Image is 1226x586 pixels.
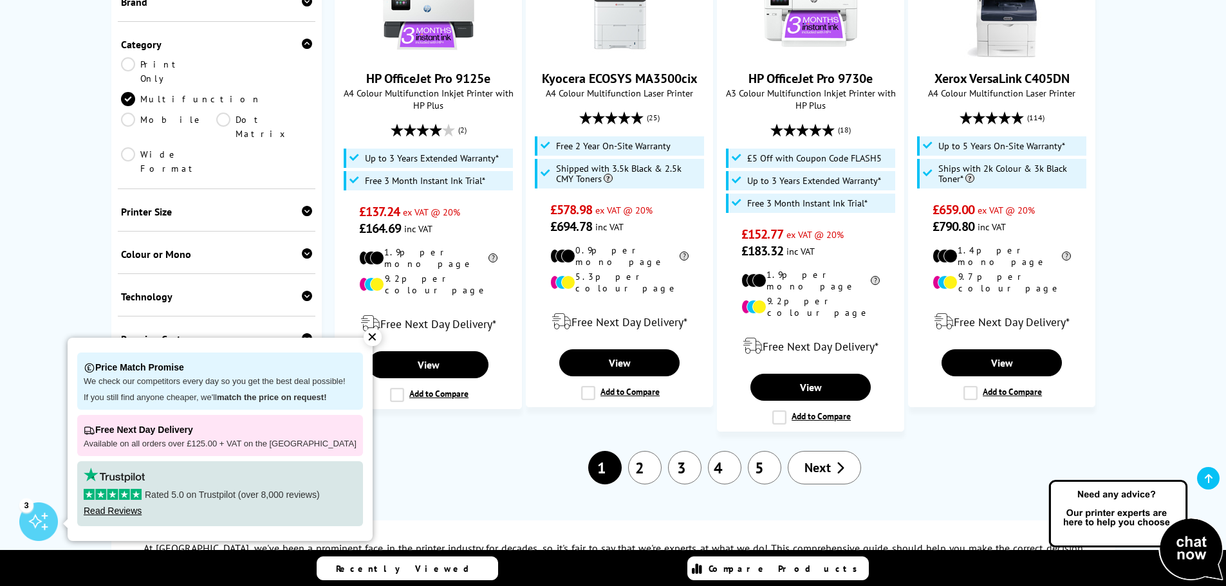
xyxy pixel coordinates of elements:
[550,218,592,235] span: £694.78
[542,70,698,87] a: Kyocera ECOSYS MA3500cix
[366,70,490,87] a: HP OfficeJet Pro 9125e
[121,205,313,218] div: Printer Size
[342,87,515,111] span: A4 Colour Multifunction Inkjet Printer with HP Plus
[933,271,1071,294] li: 9.7p per colour page
[747,198,868,208] span: Free 3 Month Instant Ink Trial*
[938,141,1065,151] span: Up to 5 Years On-Site Warranty*
[365,153,499,163] span: Up to 3 Years Extended Warranty*
[533,304,706,340] div: modal_delivery
[748,70,873,87] a: HP OfficeJet Pro 9730e
[724,87,897,111] span: A3 Colour Multifunction Inkjet Printer with HP Plus
[933,244,1071,268] li: 1.4p per mono page
[963,386,1042,400] label: Add to Compare
[359,273,497,296] li: 9.2p per colour page
[804,459,831,476] span: Next
[1027,105,1045,130] span: (114)
[19,498,33,512] div: 3
[788,451,861,484] a: Next
[121,92,261,106] a: Multifunction
[1046,478,1226,583] img: Open Live Chat window
[978,221,1006,233] span: inc VAT
[403,206,460,218] span: ex VAT @ 20%
[628,451,662,484] a: 2
[533,87,706,99] span: A4 Colour Multifunction Laser Printer
[84,392,357,403] p: If you still find anyone cheaper, we'll
[741,269,880,292] li: 1.9p per mono page
[559,349,679,376] a: View
[708,451,741,484] a: 4
[556,163,701,184] span: Shipped with 3.5k Black & 2.5k CMY Toners
[380,47,477,60] a: HP OfficeJet Pro 9125e
[786,245,815,257] span: inc VAT
[581,386,660,400] label: Add to Compare
[550,201,592,218] span: £578.98
[121,147,217,176] a: Wide Format
[668,451,701,484] a: 3
[647,105,660,130] span: (25)
[121,38,313,51] div: Category
[915,87,1088,99] span: A4 Colour Multifunction Laser Printer
[216,113,312,141] a: Dot Matrix
[84,439,357,450] p: Available on all orders over £125.00 + VAT on the [GEOGRAPHIC_DATA]
[934,70,1070,87] a: Xerox VersaLink C405DN
[550,244,689,268] li: 0.9p per mono page
[942,349,1061,376] a: View
[750,374,870,401] a: View
[317,556,498,580] a: Recently Viewed
[359,246,497,270] li: 1.9p per mono page
[748,451,781,484] a: 5
[217,392,326,402] strong: match the price on request!
[84,421,357,439] p: Free Next Day Delivery
[687,556,869,580] a: Compare Products
[741,243,783,259] span: £183.32
[747,153,882,163] span: £5 Off with Coupon Code FLASH5
[978,204,1035,216] span: ex VAT @ 20%
[550,271,689,294] li: 5.3p per colour page
[84,506,142,516] a: Read Reviews
[368,351,488,378] a: View
[933,201,974,218] span: £659.00
[359,203,400,220] span: £137.24
[595,221,624,233] span: inc VAT
[915,304,1088,340] div: modal_delivery
[571,47,668,60] a: Kyocera ECOSYS MA3500cix
[84,376,357,387] p: We check our competitors every day so you get the best deal possible!
[342,306,515,342] div: modal_delivery
[741,226,783,243] span: £152.77
[144,540,1083,574] p: At [GEOGRAPHIC_DATA], we've been a prominent face in the printer industry for decades, so it's fa...
[595,204,653,216] span: ex VAT @ 20%
[121,113,217,141] a: Mobile
[84,489,142,500] img: stars-5.svg
[121,290,313,303] div: Technology
[724,328,897,364] div: modal_delivery
[336,563,482,574] span: Recently Viewed
[786,228,844,241] span: ex VAT @ 20%
[84,359,357,376] p: Price Match Promise
[772,410,851,425] label: Add to Compare
[121,248,313,261] div: Colour or Mono
[84,468,145,482] img: trustpilot rating
[121,57,217,86] a: Print Only
[365,176,485,186] span: Free 3 Month Instant Ink Trial*
[954,47,1050,60] a: Xerox VersaLink C405DN
[458,118,467,142] span: (2)
[763,47,859,60] a: HP OfficeJet Pro 9730e
[390,388,469,402] label: Add to Compare
[741,295,880,318] li: 9.2p per colour page
[938,163,1084,184] span: Ships with 2k Colour & 3k Black Toner*
[364,328,382,346] div: ✕
[838,118,851,142] span: (18)
[404,223,432,235] span: inc VAT
[747,176,881,186] span: Up to 3 Years Extended Warranty*
[84,489,357,500] p: Rated 5.0 on Trustpilot (over 8,000 reviews)
[359,220,401,237] span: £164.69
[556,141,671,151] span: Free 2 Year On-Site Warranty
[933,218,974,235] span: £790.80
[709,563,864,574] span: Compare Products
